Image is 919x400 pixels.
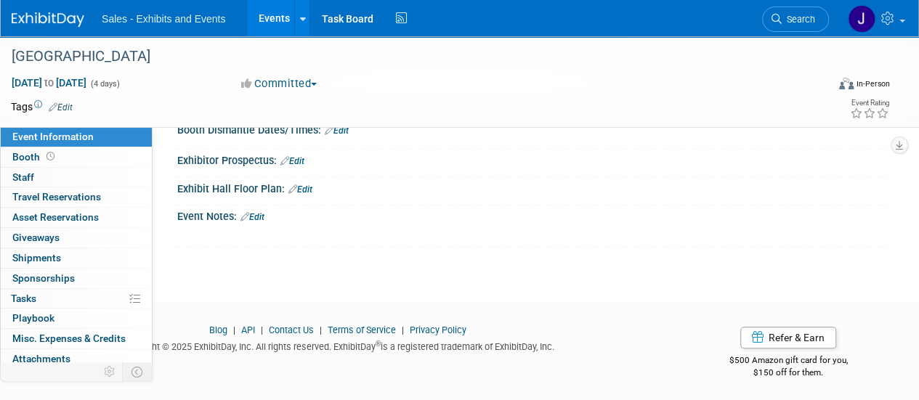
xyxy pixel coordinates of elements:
span: Search [782,14,815,25]
a: Privacy Policy [410,325,466,335]
span: Travel Reservations [12,191,101,203]
span: Playbook [12,312,54,324]
span: | [230,325,239,335]
div: Event Format [761,75,890,97]
a: Sponsorships [1,269,152,288]
span: Booth not reserved yet [44,151,57,162]
sup: ® [376,340,381,348]
span: Booth [12,151,57,163]
div: Booth Dismantle Dates/Times: [177,119,890,138]
span: Staff [12,171,34,183]
a: Tasks [1,289,152,309]
a: Misc. Expenses & Credits [1,329,152,348]
td: Toggle Event Tabs [123,362,153,381]
span: Sponsorships [12,272,75,284]
a: Contact Us [269,325,314,335]
a: Terms of Service [328,325,396,335]
div: Event Notes: [177,205,890,224]
a: Edit [240,212,264,222]
span: Tasks [11,293,36,304]
a: Attachments [1,349,152,369]
span: to [42,77,56,89]
span: Misc. Expenses & Credits [12,332,126,344]
div: [GEOGRAPHIC_DATA] [7,44,815,70]
img: ExhibitDay [12,12,84,27]
span: Asset Reservations [12,211,99,223]
a: API [241,325,255,335]
a: Travel Reservations [1,187,152,207]
div: Event Rating [850,99,889,107]
td: Personalize Event Tab Strip [97,362,123,381]
div: $500 Amazon gift card for you, [687,345,890,378]
a: Shipments [1,248,152,268]
a: Edit [49,102,73,113]
div: Copyright © 2025 ExhibitDay, Inc. All rights reserved. ExhibitDay is a registered trademark of Ex... [11,337,665,354]
span: Sales - Exhibits and Events [102,13,225,25]
span: | [257,325,267,335]
a: Asset Reservations [1,208,152,227]
a: Blog [209,325,227,335]
a: Search [762,7,829,32]
span: Event Information [12,131,94,142]
span: | [398,325,408,335]
a: Edit [325,126,349,136]
img: Format-Inperson.png [839,78,854,89]
span: Giveaways [12,232,60,243]
button: Committed [236,76,323,91]
a: Event Information [1,127,152,147]
a: Giveaways [1,228,152,248]
span: Attachments [12,353,70,364]
span: Shipments [12,252,61,264]
span: (4 days) [89,79,120,89]
span: | [316,325,325,335]
img: Jen Bishop [848,5,875,33]
a: Edit [280,156,304,166]
td: Tags [11,99,73,114]
a: Refer & Earn [740,327,836,348]
a: Edit [288,184,312,195]
div: In-Person [856,78,890,89]
div: $150 off for them. [687,367,890,379]
div: Exhibit Hall Floor Plan: [177,178,890,197]
a: Staff [1,168,152,187]
a: Playbook [1,309,152,328]
div: Exhibitor Prospectus: [177,150,890,168]
span: [DATE] [DATE] [11,76,87,89]
a: Booth [1,147,152,167]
